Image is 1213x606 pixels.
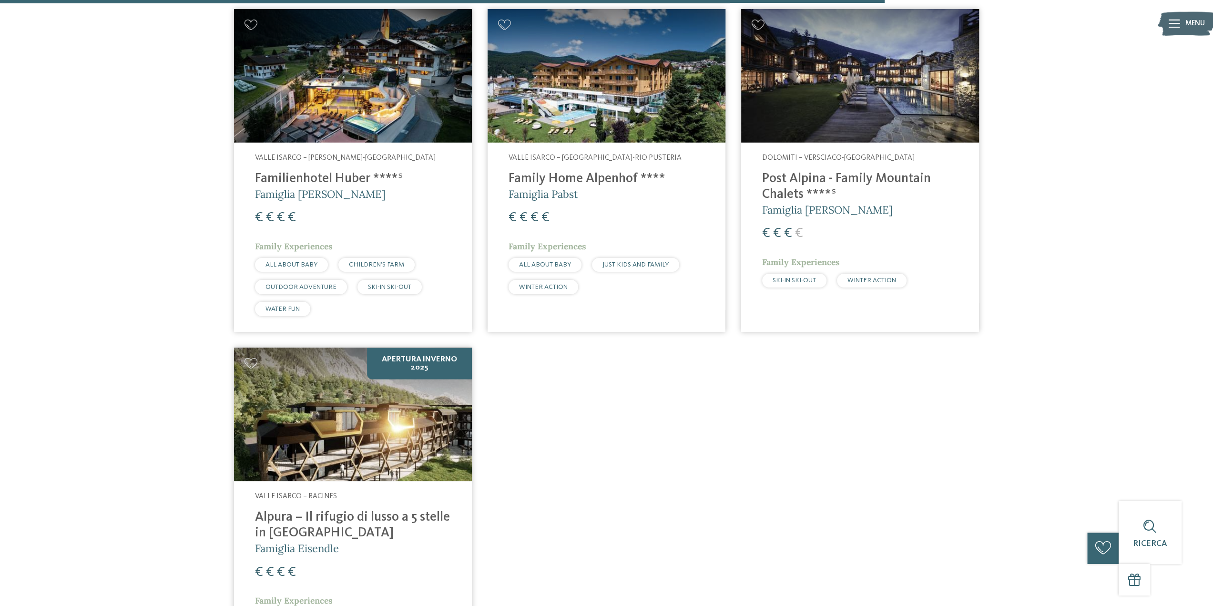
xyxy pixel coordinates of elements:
img: Family Home Alpenhof **** [488,9,725,143]
span: ALL ABOUT BABY [519,261,571,268]
span: € [520,211,528,225]
span: Valle Isarco – Racines [255,493,337,500]
span: Family Experiences [762,257,840,267]
img: Post Alpina - Family Mountain Chalets ****ˢ [741,9,979,143]
span: € [266,211,274,225]
h4: Familienhotel Huber ****ˢ [255,171,451,187]
a: Cercate un hotel per famiglie? Qui troverete solo i migliori! Valle Isarco – [GEOGRAPHIC_DATA]-Ri... [488,9,725,332]
span: Valle Isarco – [GEOGRAPHIC_DATA]-Rio Pusteria [509,154,682,162]
span: € [530,211,539,225]
span: Famiglia [PERSON_NAME] [762,203,893,216]
span: € [762,226,770,240]
span: Famiglia [PERSON_NAME] [255,187,386,201]
span: € [288,565,296,579]
span: € [255,211,263,225]
a: Cercate un hotel per famiglie? Qui troverete solo i migliori! Dolomiti – Versciaco-[GEOGRAPHIC_DA... [741,9,979,332]
span: Family Experiences [509,241,586,252]
span: WINTER ACTION [519,284,568,290]
span: ALL ABOUT BABY [265,261,317,268]
img: Cercate un hotel per famiglie? Qui troverete solo i migliori! [234,348,472,482]
span: WINTER ACTION [847,277,896,284]
span: € [266,565,274,579]
span: SKI-IN SKI-OUT [773,277,816,284]
span: Famiglia Pabst [509,187,578,201]
span: JUST KIDS AND FAMILY [602,261,669,268]
span: € [773,226,781,240]
span: OUTDOOR ADVENTURE [265,284,336,290]
h4: Alpura – Il rifugio di lusso a 5 stelle in [GEOGRAPHIC_DATA] [255,510,451,541]
span: € [784,226,792,240]
span: € [541,211,550,225]
span: € [277,565,285,579]
span: SKI-IN SKI-OUT [368,284,411,290]
h4: Family Home Alpenhof **** [509,171,704,187]
span: € [288,211,296,225]
a: Cercate un hotel per famiglie? Qui troverete solo i migliori! Valle Isarco – [PERSON_NAME]-[GEOGR... [234,9,472,332]
span: Dolomiti – Versciaco-[GEOGRAPHIC_DATA] [762,154,915,162]
span: € [795,226,803,240]
span: € [277,211,285,225]
span: Famiglia Eisendle [255,542,339,555]
span: CHILDREN’S FARM [349,261,404,268]
h4: Post Alpina - Family Mountain Chalets ****ˢ [762,171,958,203]
span: Family Experiences [255,595,333,606]
span: WATER FUN [265,306,300,312]
span: Ricerca [1133,540,1167,548]
span: € [509,211,517,225]
img: Cercate un hotel per famiglie? Qui troverete solo i migliori! [234,9,472,143]
span: Valle Isarco – [PERSON_NAME]-[GEOGRAPHIC_DATA] [255,154,436,162]
span: € [255,565,263,579]
span: Family Experiences [255,241,333,252]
